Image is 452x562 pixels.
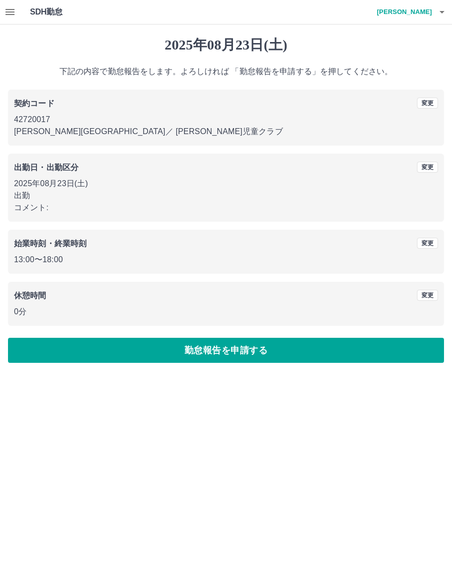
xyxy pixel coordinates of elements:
b: 出勤日・出勤区分 [14,163,78,172]
button: 変更 [417,238,438,249]
button: 変更 [417,290,438,301]
b: 始業時刻・終業時刻 [14,239,86,248]
b: 契約コード [14,99,54,108]
h1: 2025年08月23日(土) [8,37,444,54]
p: 0分 [14,306,438,318]
p: 下記の内容で勤怠報告をします。よろしければ 「勤怠報告を申請する」を押してください。 [8,66,444,78]
p: 出勤 [14,190,438,202]
b: 休憩時間 [14,291,46,300]
p: 42720017 [14,114,438,126]
button: 変更 [417,98,438,109]
button: 変更 [417,162,438,173]
p: 13:00 〜 18:00 [14,254,438,266]
p: コメント: [14,202,438,214]
p: 2025年08月23日(土) [14,178,438,190]
button: 勤怠報告を申請する [8,338,444,363]
p: [PERSON_NAME][GEOGRAPHIC_DATA] ／ [PERSON_NAME]児童クラブ [14,126,438,138]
